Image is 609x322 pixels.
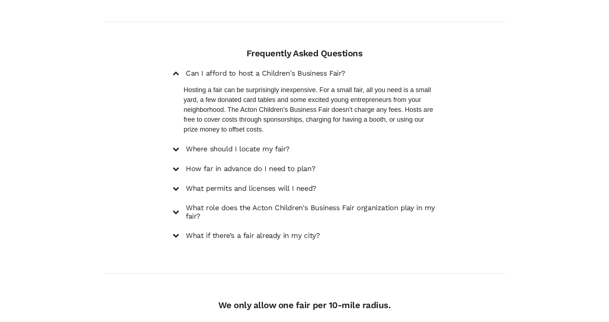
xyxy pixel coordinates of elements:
[184,85,436,135] p: Hosting a fair can be surprisingly inexpensive. For a small fair, all you need is a small yard, a...
[186,184,316,193] h5: What permits and licenses will I need?
[186,69,345,78] h5: Can I afford to host a Children's Business Fair?
[186,164,315,173] h5: How far in advance do I need to plan?
[186,204,436,221] h5: What role does the Acton Children's Business Fair organization play in my fair?
[186,145,290,154] h5: Where should I locate my fair?
[186,231,320,240] h5: What if there’s a fair already in my city?
[173,300,436,311] h4: We only allow one fair per 10-mile radius.
[173,48,436,59] h4: Frequently Asked Questions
